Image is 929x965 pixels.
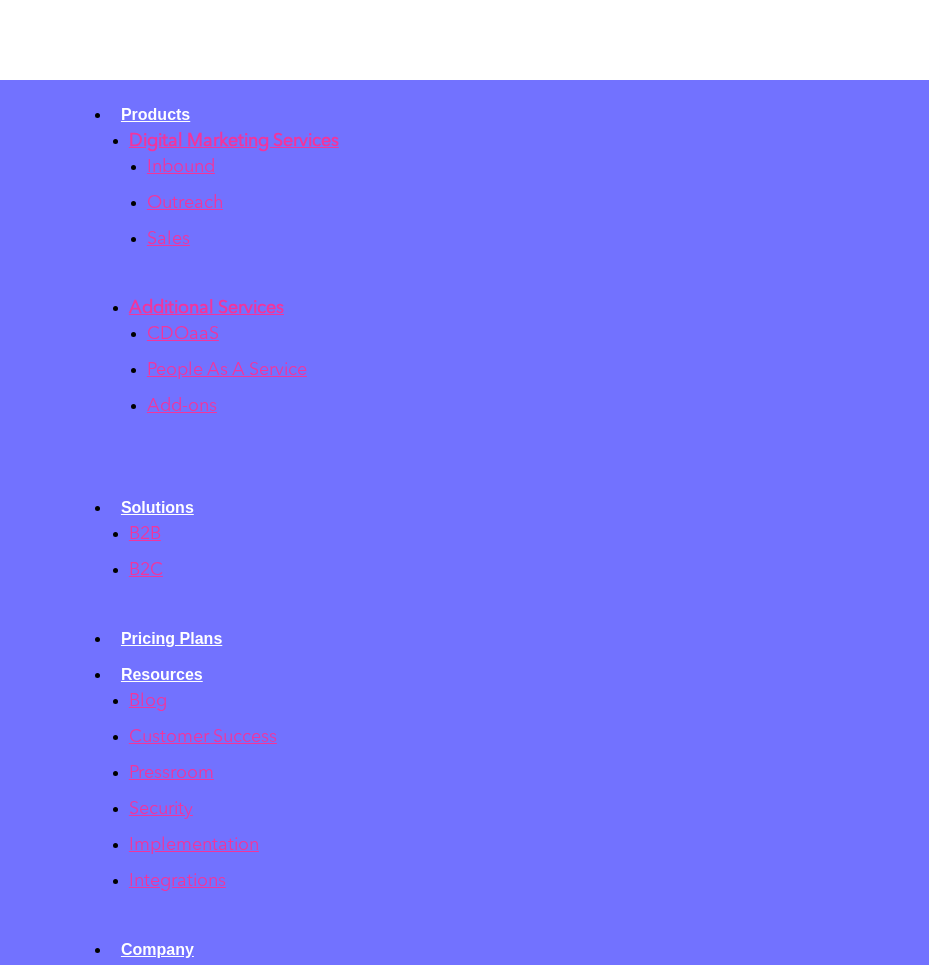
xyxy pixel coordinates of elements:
[147,158,215,176] a: Inbound
[129,299,284,317] a: Additional Services
[111,656,213,693] a: Resources
[147,361,307,379] a: People As A Service
[129,132,339,150] a: Digital Marketing Services
[111,489,204,526] a: Solutions
[129,836,259,854] a: Implementation
[129,872,226,890] a: Integrations
[129,561,163,579] a: B2C
[129,525,161,543] a: B2B
[129,764,214,782] a: Pressroom
[129,692,167,710] a: Blog
[147,325,219,343] a: CDOaaS
[129,800,193,818] a: Security
[111,96,200,133] a: Products
[147,230,190,248] a: Sales
[111,620,232,657] a: Pricing Plans
[129,728,277,746] a: Customer Success
[147,397,217,415] a: Add-ons
[147,194,223,212] a: Outreach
